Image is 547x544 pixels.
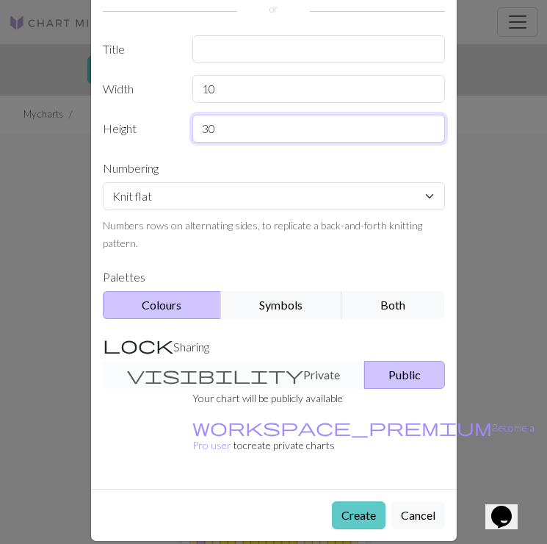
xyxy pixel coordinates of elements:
label: Palettes [94,263,454,291]
label: Title [94,35,184,63]
label: Sharing [94,331,454,361]
button: Public [364,361,445,389]
button: Cancel [391,501,445,529]
small: Your chart will be publicly available [192,392,343,404]
span: workspace_premium [192,417,492,437]
label: Width [94,75,184,103]
label: Height [94,115,184,143]
button: Colours [103,291,221,319]
button: Both [341,291,444,319]
button: Create [332,501,385,529]
small: to create private charts [192,421,535,451]
label: Numbering [94,154,454,182]
a: Become a Pro user [192,421,535,451]
button: Symbols [220,291,342,319]
small: Numbers rows on alternating sides, to replicate a back-and-forth knitting pattern. [103,219,422,249]
iframe: chat widget [485,485,532,529]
